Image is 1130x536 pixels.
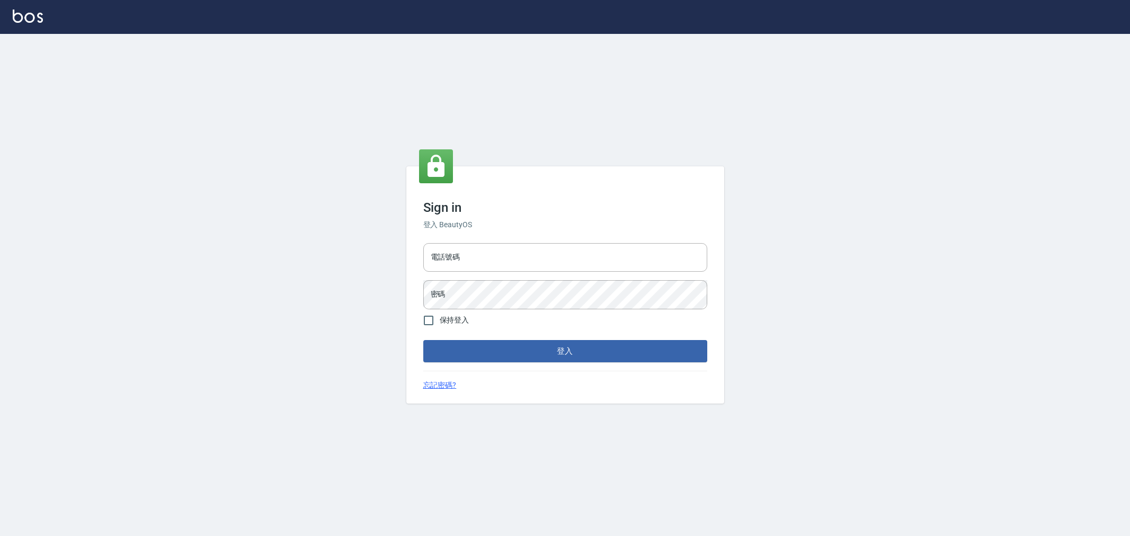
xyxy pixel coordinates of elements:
[440,315,469,326] span: 保持登入
[423,340,707,362] button: 登入
[423,200,707,215] h3: Sign in
[423,380,457,391] a: 忘記密碼?
[13,10,43,23] img: Logo
[423,219,707,230] h6: 登入 BeautyOS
